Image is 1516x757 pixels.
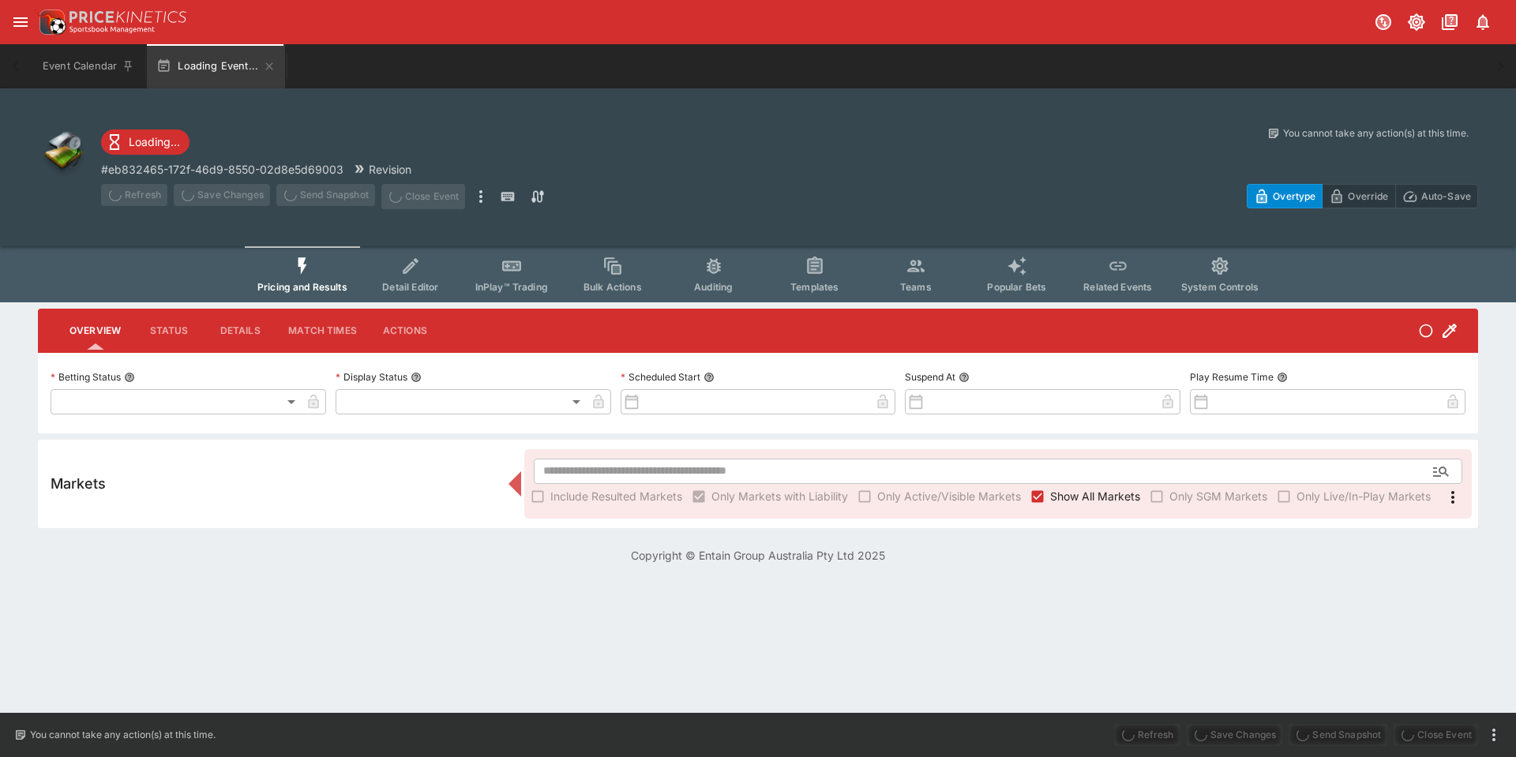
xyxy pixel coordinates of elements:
span: InPlay™ Trading [475,281,548,293]
button: Display Status [411,372,422,383]
button: Documentation [1435,8,1464,36]
p: Scheduled Start [621,370,700,384]
p: You cannot take any action(s) at this time. [1283,126,1469,141]
span: Pricing and Results [257,281,347,293]
p: Suspend At [905,370,955,384]
button: Betting Status [124,372,135,383]
button: Override [1322,184,1395,208]
p: Overtype [1273,188,1315,204]
img: Sportsbook Management [69,26,155,33]
button: Event Calendar [33,44,144,88]
span: Only SGM Markets [1169,488,1267,504]
span: Only Markets with Liability [711,488,848,504]
p: Play Resume Time [1190,370,1274,384]
button: Overview [57,312,133,350]
button: Notifications [1469,8,1497,36]
button: Status [133,312,205,350]
span: Include Resulted Markets [550,488,682,504]
div: Event type filters [245,246,1271,302]
button: Auto-Save [1395,184,1478,208]
button: more [1484,725,1503,744]
button: Suspend At [959,372,970,383]
button: Loading Event... [147,44,285,88]
span: Only Active/Visible Markets [877,488,1021,504]
button: more [471,184,490,209]
div: Start From [1247,184,1478,208]
svg: More [1443,488,1462,507]
span: Teams [900,281,932,293]
span: Templates [790,281,839,293]
p: Loading... [129,133,180,150]
p: You cannot take any action(s) at this time. [30,728,216,742]
button: open drawer [6,8,35,36]
img: PriceKinetics [69,11,186,23]
span: System Controls [1181,281,1259,293]
p: Copy To Clipboard [101,161,343,178]
span: Related Events [1083,281,1152,293]
button: Scheduled Start [704,372,715,383]
h5: Markets [51,474,106,493]
button: Details [205,312,276,350]
p: Auto-Save [1421,188,1471,204]
span: Detail Editor [382,281,438,293]
button: Connected to PK [1369,8,1398,36]
img: other.png [38,126,88,177]
button: Actions [370,312,441,350]
p: Override [1348,188,1388,204]
img: PriceKinetics Logo [35,6,66,38]
span: Only Live/In-Play Markets [1296,488,1431,504]
button: Open [1427,457,1455,485]
span: Popular Bets [987,281,1046,293]
button: Match Times [276,312,370,350]
span: Auditing [694,281,733,293]
span: Show All Markets [1050,488,1140,504]
span: Bulk Actions [584,281,642,293]
button: Toggle light/dark mode [1402,8,1431,36]
button: Overtype [1247,184,1323,208]
p: Revision [369,161,411,178]
p: Display Status [336,370,407,384]
p: Betting Status [51,370,121,384]
button: Play Resume Time [1277,372,1288,383]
